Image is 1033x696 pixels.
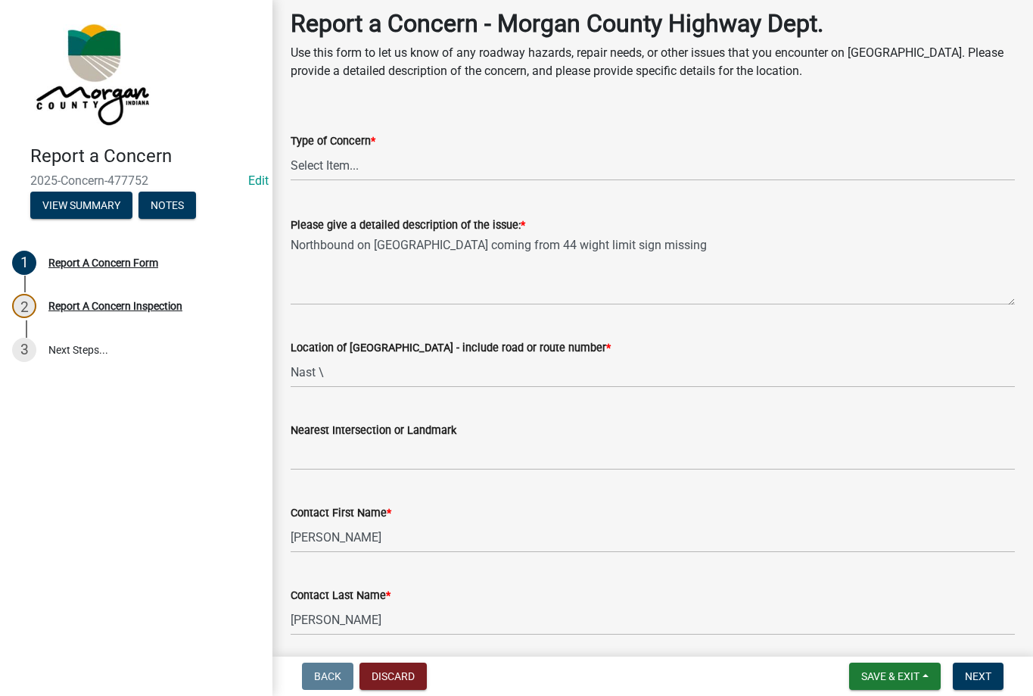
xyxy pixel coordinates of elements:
div: 3 [12,338,36,362]
button: Notes [138,192,196,219]
span: Back [314,670,341,682]
button: Back [302,663,353,690]
label: Type of Concern [291,136,375,147]
button: Discard [359,663,427,690]
label: Nearest Intersection or Landmark [291,426,456,436]
wm-modal-confirm: Edit Application Number [248,173,269,188]
strong: Report a Concern - Morgan County Highway Dept. [291,9,823,38]
button: Save & Exit [849,663,941,690]
div: 2 [12,294,36,318]
div: 1 [12,251,36,275]
wm-modal-confirm: Summary [30,200,132,212]
wm-modal-confirm: Notes [138,200,196,212]
a: Edit [248,173,269,188]
label: Contact Last Name [291,591,390,601]
label: Please give a detailed description of the issue: [291,220,525,231]
span: Next [965,670,991,682]
button: Next [953,663,1003,690]
div: Report A Concern Inspection [48,301,182,311]
label: Contact First Name [291,508,391,519]
span: 2025-Concern-477752 [30,173,242,188]
div: Report A Concern Form [48,257,158,268]
p: Use this form to let us know of any roadway hazards, repair needs, or other issues that you encou... [291,44,1015,80]
h4: Report a Concern [30,145,260,167]
span: Save & Exit [861,670,919,682]
img: Morgan County, Indiana [30,16,152,130]
label: Location of [GEOGRAPHIC_DATA] - include road or route number [291,343,611,354]
button: View Summary [30,192,132,219]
